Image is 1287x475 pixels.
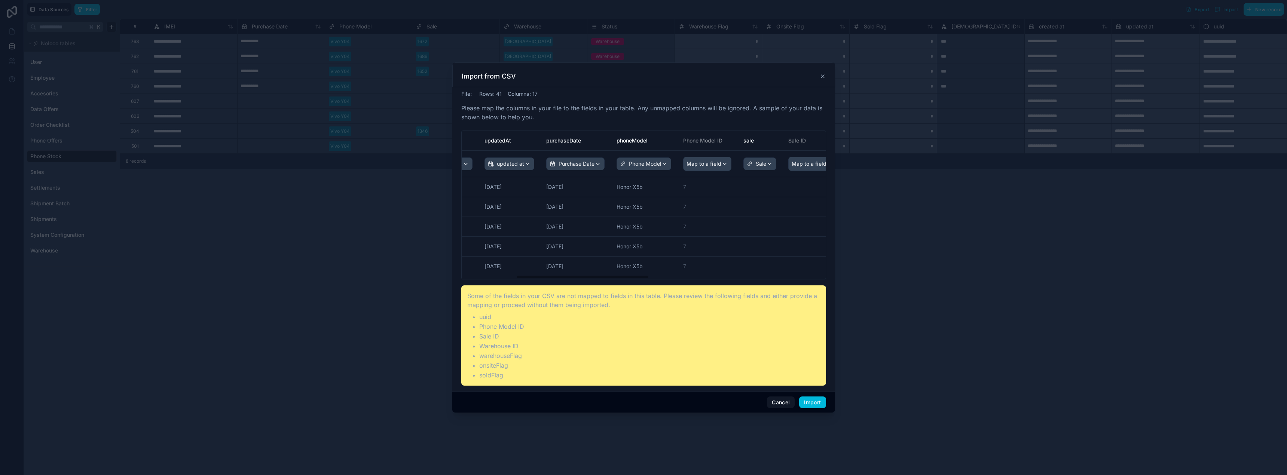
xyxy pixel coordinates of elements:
[546,157,605,170] button: Purchase Date
[767,396,795,408] button: Cancel
[611,177,677,197] td: Honor X5b
[540,217,611,236] td: [DATE]
[479,341,820,350] li: Warehouse ID
[788,157,837,171] button: Map to a field
[792,157,826,171] span: Map to a field
[479,371,820,380] li: soldFlag
[479,256,540,279] td: [DATE]
[677,177,737,197] td: 7
[467,291,820,309] p: Some of the fields in your CSV are not mapped to fields in this table. Please review the followin...
[611,131,677,151] th: phoneModel
[687,157,721,171] span: Map to a field
[479,197,540,217] td: [DATE]
[479,131,540,151] th: updatedAt
[479,312,820,321] li: uuid
[540,177,611,197] td: [DATE]
[559,160,594,168] span: Purchase Date
[540,236,611,256] td: [DATE]
[540,197,611,217] td: [DATE]
[496,91,502,97] span: 41
[611,197,677,217] td: Honor X5b
[532,91,538,97] span: 17
[677,256,737,279] td: 7
[461,104,826,122] p: Please map the columns in your file to the fields in your table. Any unmapped columns will be ign...
[677,197,737,217] td: 7
[540,131,611,151] th: purchaseDate
[479,332,820,341] li: Sale ID
[677,217,737,236] td: 7
[479,236,540,256] td: [DATE]
[479,91,495,97] span: Rows :
[677,131,737,151] th: Phone Model ID
[611,236,677,256] td: Honor X5b
[629,160,661,168] span: Phone Model
[479,351,820,360] li: warehouseFlag
[737,131,782,151] th: sale
[756,160,766,168] span: Sale
[497,160,524,168] span: updated at
[462,131,826,279] div: scrollable content
[782,131,843,151] th: Sale ID
[508,91,531,97] span: Columns :
[484,157,534,170] button: updated at
[677,236,737,256] td: 7
[611,217,677,236] td: Honor X5b
[479,177,540,197] td: [DATE]
[462,72,516,81] h3: Import from CSV
[743,157,776,170] button: Sale
[479,322,820,331] li: Phone Model ID
[461,91,472,97] span: File :
[479,217,540,236] td: [DATE]
[617,157,671,170] button: Phone Model
[683,157,731,171] button: Map to a field
[479,361,820,370] li: onsiteFlag
[799,396,826,408] button: Import
[611,256,677,279] td: Honor X5b
[540,256,611,279] td: [DATE]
